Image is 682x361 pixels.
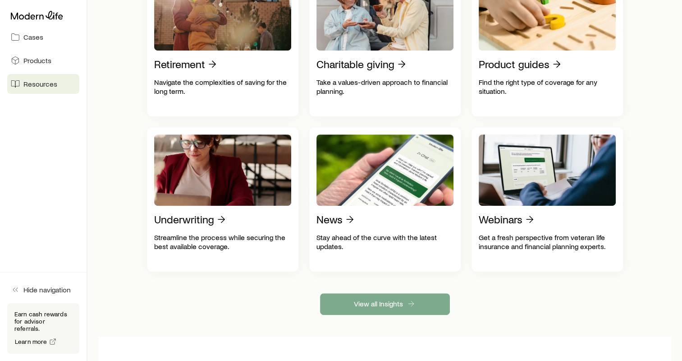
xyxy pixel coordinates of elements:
[23,56,51,65] span: Products
[154,213,214,226] p: Underwriting
[15,338,47,345] span: Learn more
[316,58,394,70] p: Charitable giving
[7,51,79,70] a: Products
[154,78,291,96] p: Navigate the complexities of saving for the long term.
[479,58,549,70] p: Product guides
[309,127,461,272] a: NewsStay ahead of the curve with the latest updates.
[479,213,522,226] p: Webinars
[14,310,72,332] p: Earn cash rewards for advisor referrals.
[316,78,453,96] p: Take a values-driven approach to financial planning.
[7,303,79,354] div: Earn cash rewards for advisor referrals.Learn more
[7,74,79,94] a: Resources
[147,127,298,272] a: UnderwritingStreamline the process while securing the best available coverage.
[7,27,79,47] a: Cases
[316,233,453,251] p: Stay ahead of the curve with the latest updates.
[479,134,616,206] img: Webinars
[479,233,616,251] p: Get a fresh perspective from veteran life insurance and financial planning experts.
[23,79,57,88] span: Resources
[471,127,623,272] a: WebinarsGet a fresh perspective from veteran life insurance and financial planning experts.
[7,280,79,300] button: Hide navigation
[23,32,43,42] span: Cases
[320,293,450,315] a: View all Insights
[154,233,291,251] p: Streamline the process while securing the best available coverage.
[316,134,453,206] img: News
[479,78,616,96] p: Find the right type of coverage for any situation.
[316,213,343,226] p: News
[23,285,71,294] span: Hide navigation
[154,58,205,70] p: Retirement
[154,134,291,206] img: Underwriting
